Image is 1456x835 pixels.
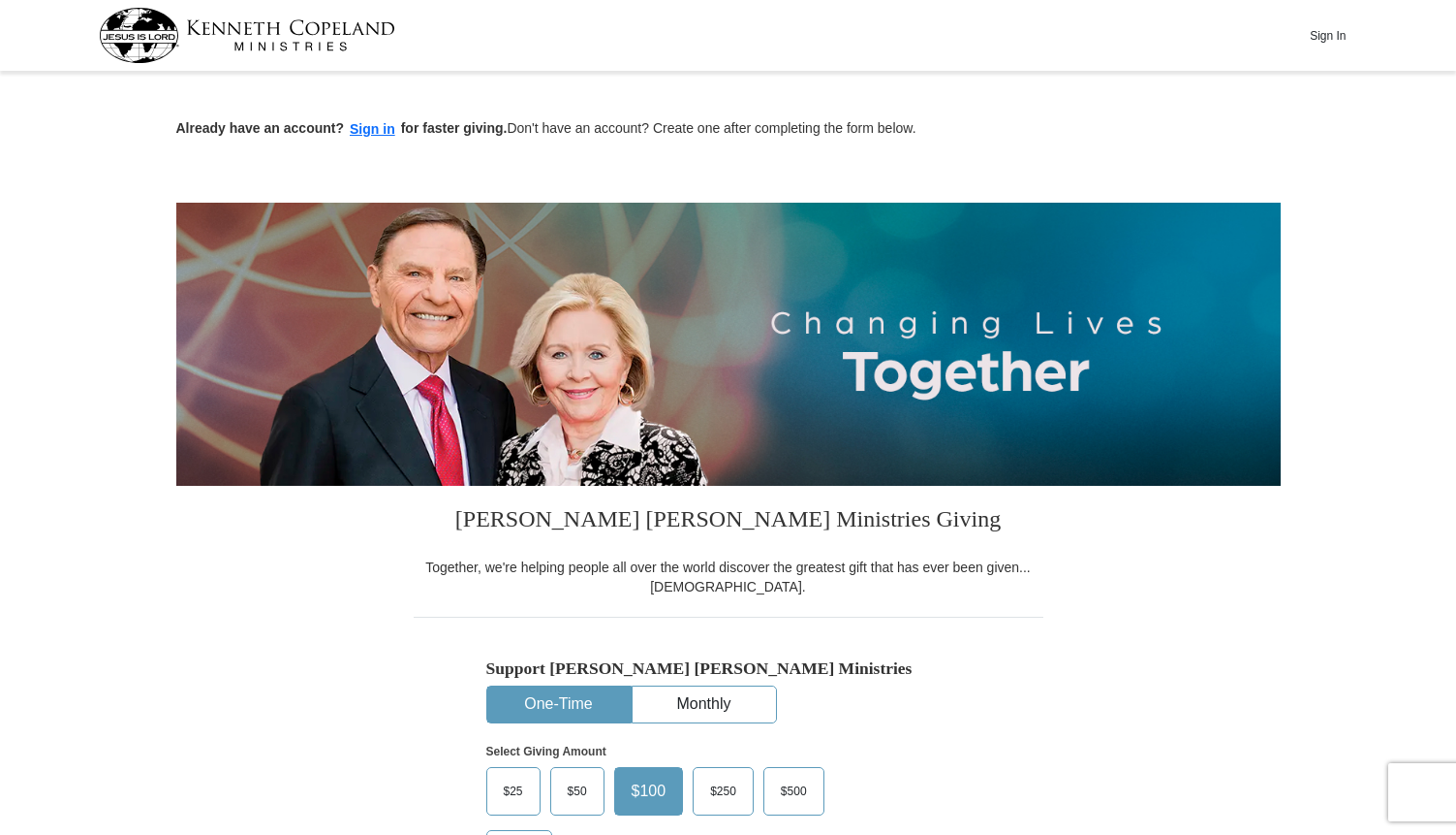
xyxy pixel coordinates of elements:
[99,8,395,63] img: kcm-header-logo.svg
[622,777,676,806] span: $100
[633,687,776,723] button: Monthly
[494,777,533,806] span: $25
[486,745,606,758] strong: Select Giving Amount
[487,687,631,723] button: One-Time
[344,118,401,141] button: Sign in
[1299,20,1357,50] button: Sign In
[558,777,597,806] span: $50
[176,120,508,136] strong: Already have an account? for faster giving.
[414,486,1043,558] h3: [PERSON_NAME] [PERSON_NAME] Ministries Giving
[486,658,971,679] h5: Support [PERSON_NAME] [PERSON_NAME] Ministries
[771,777,817,806] span: $500
[700,777,746,806] span: $250
[414,558,1043,596] div: Together, we're helping people all over the world discover the greatest gift that has ever been g...
[176,118,1281,141] p: Don't have an account? Create one after completing the form below.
